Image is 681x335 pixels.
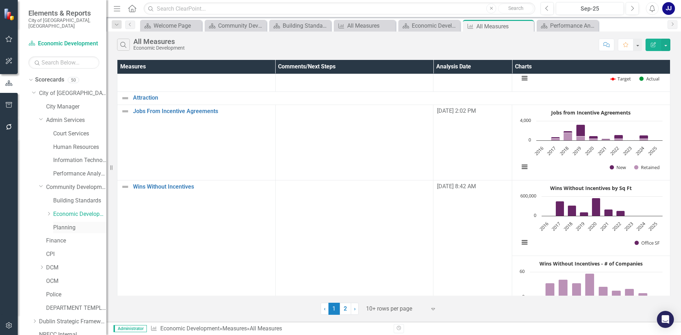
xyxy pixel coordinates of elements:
path: 2021, 201,550. Office SF. [604,209,613,216]
div: Economic Development [412,21,458,30]
img: Not Defined [121,107,129,116]
a: 2 [340,303,351,315]
a: Economic Development [53,210,106,218]
td: Double-Click to Edit Right Click for Context Menu [117,105,276,180]
path: 2022, 162,000. Office SF. [616,211,625,216]
text: 600,000 [520,192,536,199]
button: Show Office SF [635,240,660,246]
button: JJ [662,2,675,15]
text: 0 [528,136,531,143]
path: 2019, 33. Companies. [572,283,581,297]
path: 2018, 1,539. Retained. [564,133,572,140]
div: Open Intercom Messenger [657,311,674,328]
text: 2019 [571,145,583,157]
path: 2024, 10. Companies. [638,293,648,297]
text: Wins Without Incentives by Sq Ft [550,185,632,191]
path: 2019, 858. Retained. [576,136,585,140]
a: Welcome Page [142,21,200,30]
text: 2025 [647,220,659,232]
div: [DATE] 2:02 PM [437,107,508,115]
a: Scorecards [35,76,64,84]
td: Double-Click to Edit Right Click for Context Menu [117,180,276,331]
div: Wins Without Incentives - # of Companies. Highcharts interactive chart. [516,258,666,329]
text: 2017 [550,220,562,232]
path: 2017, 425. Retained. [551,138,560,140]
div: All Measures [347,21,394,30]
a: Community Development [46,183,106,191]
a: Building Standards [271,21,329,30]
div: Performance Analytics [550,21,597,30]
a: Finance [46,237,106,245]
img: Not Defined [121,183,129,191]
path: 2024, 297. Retained. [640,139,648,140]
a: Court Services [53,130,106,138]
a: DEPARTMENT TEMPLATE [46,304,106,312]
path: 2018, 42. Companies. [559,279,568,297]
button: Show Target [610,76,631,82]
button: Sep-25 [556,2,624,15]
button: Search [498,4,533,13]
a: Planning [53,224,106,232]
path: 2022, 806. New. [614,135,623,139]
a: All Measures [336,21,394,30]
a: Economic Development [400,21,458,30]
a: Community Development [206,21,265,30]
div: Sep-25 [558,5,621,13]
path: 2018, 317,155. Office SF. [568,205,576,216]
a: City Manager [46,103,106,111]
text: 2022 [611,220,622,232]
path: 2019, 2,371. New. [576,124,585,136]
div: All Measures [250,325,282,332]
div: Wins Without Incentives by Sq Ft. Highcharts interactive chart. [516,183,666,253]
a: Economic Development [160,325,220,332]
img: ClearPoint Strategy [3,7,16,21]
div: Community Development [218,21,265,30]
div: All Measures [476,22,532,31]
span: 1 [328,303,340,315]
text: Jobs from Incentive Agreements [550,109,631,116]
td: Double-Click to Edit Right Click for Context Menu [117,91,670,105]
td: Double-Click to Edit [275,180,433,331]
span: Elements & Reports [28,9,99,17]
path: 2021, 25. Companies. [599,286,608,297]
a: OCM [46,277,106,285]
a: DCM [46,264,106,272]
div: Welcome Page [154,21,200,30]
path: 2020, 588. New. [589,136,598,139]
text: 60 [520,268,525,274]
text: 2017 [546,145,558,157]
div: [DATE] 8:42 AM [437,183,508,191]
a: Dublin Strategic Framework [39,318,106,326]
path: 2022, 16. Companies. [612,290,621,297]
input: Search ClearPoint... [144,2,535,15]
text: 2018 [563,220,574,232]
text: 2023 [623,220,635,232]
a: Admin Services [46,116,106,124]
path: 2020, 550,301. Office SF. [592,198,600,216]
div: » » [150,325,388,333]
text: 2020 [584,145,596,157]
text: 2021 [596,145,608,157]
path: 2020, 56. Companies. [585,273,594,297]
a: Jobs From Incentive Agreements [133,108,272,115]
img: Not Defined [121,94,129,102]
button: View chart menu, # of BRE Meetings [520,73,530,83]
text: 2022 [609,145,621,157]
div: Jobs from Incentive Agreements. Highcharts interactive chart. [516,107,666,178]
a: Measures [222,325,247,332]
text: 4,000 [520,117,531,123]
a: Performance Analytics [538,21,597,30]
text: 2024 [634,145,646,156]
path: 2018, 417. New. [564,131,572,133]
div: All Measures [133,38,185,45]
svg: Interactive chart [516,258,666,329]
button: Show Actual [640,76,659,82]
path: 2022, 305. Retained. [614,139,623,140]
text: 0 [522,293,525,300]
input: Search Below... [28,56,99,69]
text: 2016 [533,145,545,157]
path: 2017, 454,553. Office SF. [556,201,564,216]
path: 2020, 324. Retained. [589,139,598,140]
a: Performance Analytics [53,170,106,178]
